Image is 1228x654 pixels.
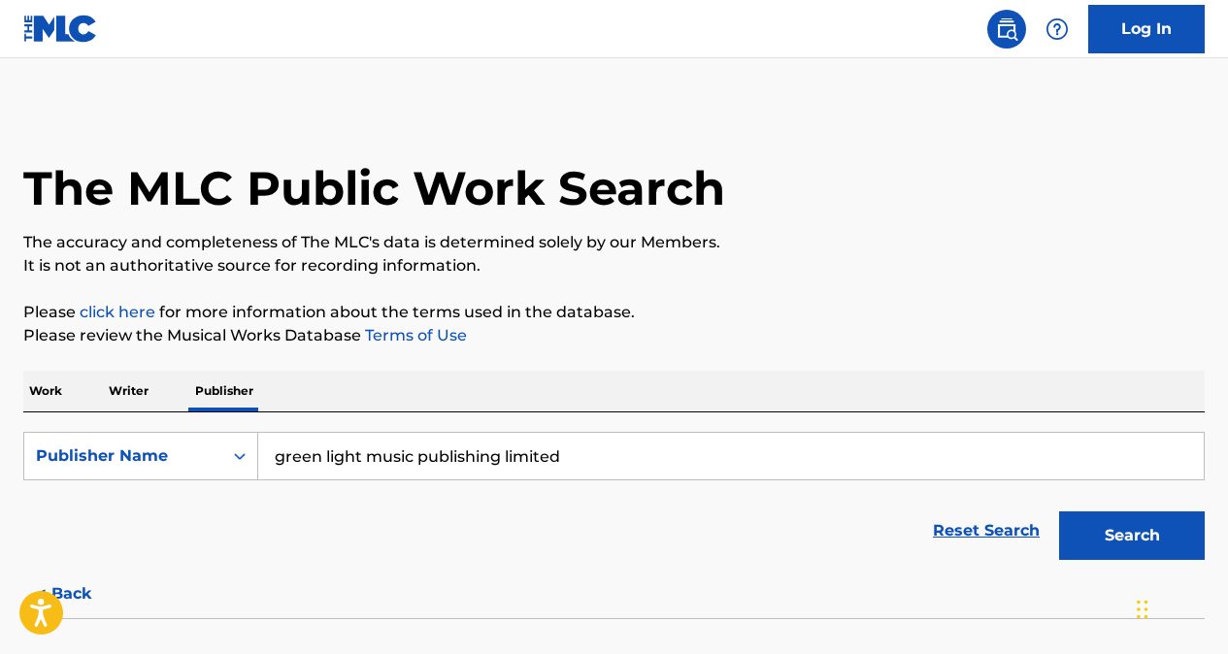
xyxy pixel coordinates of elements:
button: < Back [23,570,140,618]
div: Drag [1137,580,1148,638]
img: MLC Logo [23,15,98,43]
iframe: Chat Widget [1131,561,1228,654]
p: Publisher [189,371,259,411]
div: Publisher Name [36,444,211,468]
p: Work [23,371,68,411]
a: Terms of Use [361,326,467,344]
img: search [995,17,1018,41]
form: Search Form [23,432,1205,570]
div: Help [1038,10,1077,49]
p: Please for more information about the terms used in the database. [23,301,1205,324]
img: help [1045,17,1069,41]
a: Public Search [987,10,1026,49]
p: Writer [103,371,154,411]
button: Search [1059,511,1205,560]
a: Reset Search [923,509,1049,552]
p: The accuracy and completeness of The MLC's data is determined solely by our Members. [23,231,1205,254]
a: Log In [1088,5,1205,53]
p: It is not an authoritative source for recording information. [23,254,1205,278]
a: click here [80,303,155,321]
h1: The MLC Public Work Search [23,159,725,217]
p: Please review the Musical Works Database [23,324,1205,347]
